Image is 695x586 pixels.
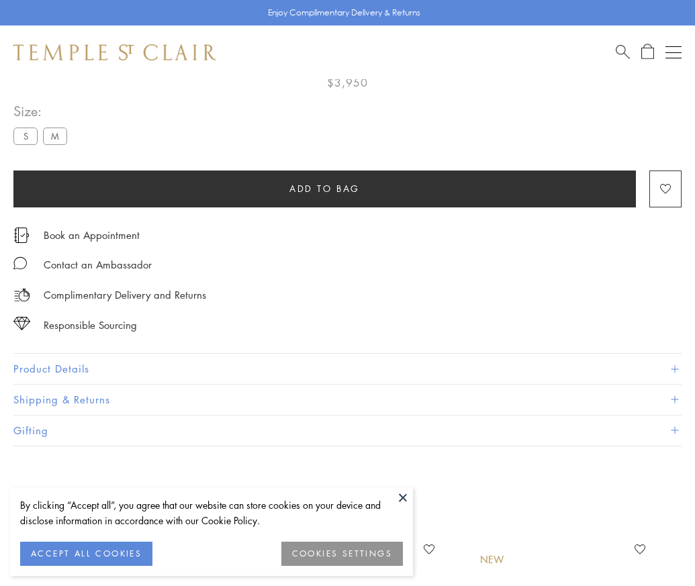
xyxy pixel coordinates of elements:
p: Complimentary Delivery and Returns [44,287,206,303]
span: Add to bag [289,181,360,196]
button: COOKIES SETTINGS [281,542,403,566]
button: Product Details [13,354,682,384]
img: MessageIcon-01_2.svg [13,256,27,270]
button: ACCEPT ALL COOKIES [20,542,152,566]
img: icon_delivery.svg [13,287,30,303]
div: New [480,552,504,567]
label: S [13,128,38,144]
button: Shipping & Returns [13,385,682,415]
a: Open Shopping Bag [641,44,654,60]
div: Contact an Ambassador [44,256,152,273]
img: icon_sourcing.svg [13,317,30,330]
div: Responsible Sourcing [44,317,137,334]
a: Search [616,44,630,60]
label: M [43,128,67,144]
img: icon_appointment.svg [13,228,30,243]
p: Enjoy Complimentary Delivery & Returns [268,6,420,19]
button: Open navigation [665,44,682,60]
span: Size: [13,100,73,122]
img: Temple St. Clair [13,44,216,60]
div: By clicking “Accept all”, you agree that our website can store cookies on your device and disclos... [20,497,403,528]
span: $3,950 [327,74,368,91]
a: Book an Appointment [44,228,140,242]
button: Gifting [13,416,682,446]
button: Add to bag [13,170,636,207]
